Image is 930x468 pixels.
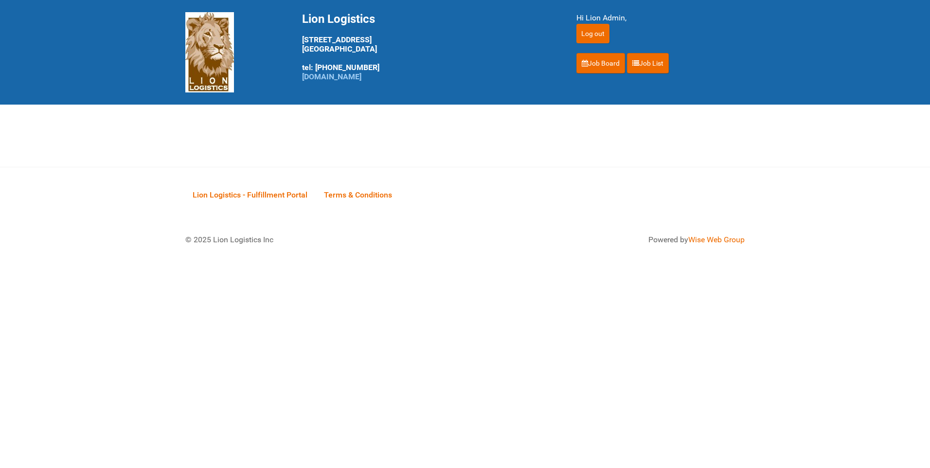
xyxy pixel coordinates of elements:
[576,12,745,24] div: Hi Lion Admin,
[178,227,460,253] div: © 2025 Lion Logistics Inc
[185,47,234,56] a: Lion Logistics
[477,234,745,246] div: Powered by
[576,53,625,73] a: Job Board
[627,53,669,73] a: Job List
[185,12,234,92] img: Lion Logistics
[688,235,745,244] a: Wise Web Group
[317,180,399,210] a: Terms & Conditions
[193,190,307,199] span: Lion Logistics - Fulfillment Portal
[302,12,375,26] span: Lion Logistics
[302,12,552,81] div: [STREET_ADDRESS] [GEOGRAPHIC_DATA] tel: [PHONE_NUMBER]
[302,72,361,81] a: [DOMAIN_NAME]
[576,24,609,43] input: Log out
[324,190,392,199] span: Terms & Conditions
[185,180,315,210] a: Lion Logistics - Fulfillment Portal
